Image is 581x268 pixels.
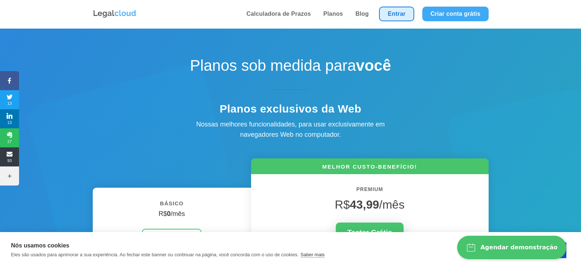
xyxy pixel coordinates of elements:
h4: R$ /mês [104,210,240,222]
h6: PREMIUM [262,185,478,198]
a: Saber mais [301,252,325,258]
h6: MELHOR CUSTO-BENEFÍCIO! [251,163,489,174]
strong: Nós usamos cookies [11,242,69,249]
a: Criar conta grátis [422,7,488,21]
strong: 0 [167,210,170,217]
h1: Planos sob medida para [162,56,419,78]
p: Eles são usados para aprimorar a sua experiência. Ao fechar este banner ou continuar na página, v... [11,252,299,257]
img: Logo da Legalcloud [93,9,137,19]
strong: você [356,57,391,74]
a: Entrar [379,7,414,21]
span: R$ /mês [335,198,404,211]
a: Testar Grátis [336,223,404,242]
h6: BÁSICO [104,199,240,212]
strong: 43,99 [350,198,379,211]
div: Nossas melhores funcionalidades, para usar exclusivamente em navegadores Web no computador. [181,119,401,140]
h4: Planos exclusivos da Web [162,102,419,119]
a: Criar Conta [142,229,201,247]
